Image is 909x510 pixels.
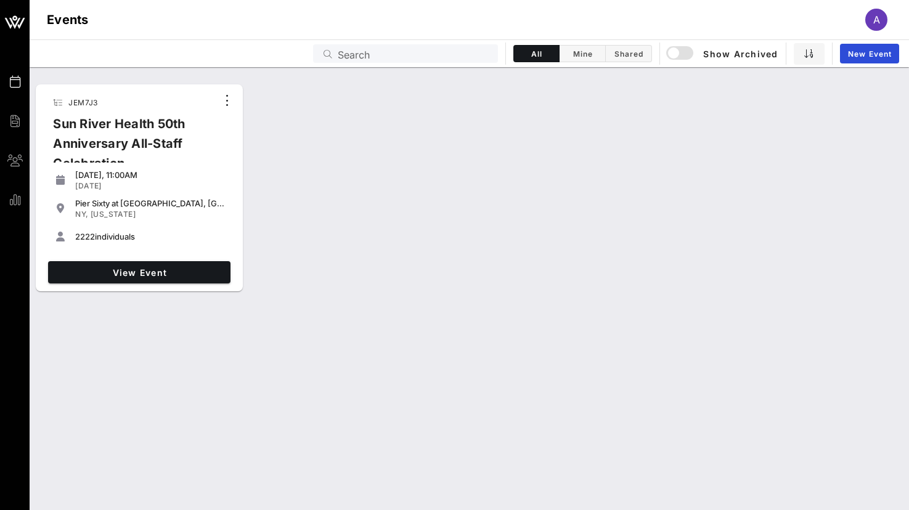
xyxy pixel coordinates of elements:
[521,49,552,59] span: All
[873,14,880,26] span: A
[567,49,598,59] span: Mine
[91,209,136,219] span: [US_STATE]
[75,181,226,191] div: [DATE]
[75,232,226,241] div: individuals
[75,198,226,208] div: Pier Sixty at [GEOGRAPHIC_DATA], [GEOGRAPHIC_DATA] in [GEOGRAPHIC_DATA]
[68,98,97,107] span: JEM7J3
[667,42,778,65] button: Show Archived
[847,49,892,59] span: New Event
[840,44,899,63] a: New Event
[48,261,230,283] a: View Event
[75,209,88,219] span: NY,
[53,267,226,278] span: View Event
[47,10,89,30] h1: Events
[606,45,652,62] button: Shared
[560,45,606,62] button: Mine
[75,170,226,180] div: [DATE], 11:00AM
[613,49,644,59] span: Shared
[865,9,887,31] div: A
[75,232,95,241] span: 2222
[668,46,778,61] span: Show Archived
[513,45,560,62] button: All
[43,114,217,183] div: Sun River Health 50th Anniversary All-Staff Celebration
